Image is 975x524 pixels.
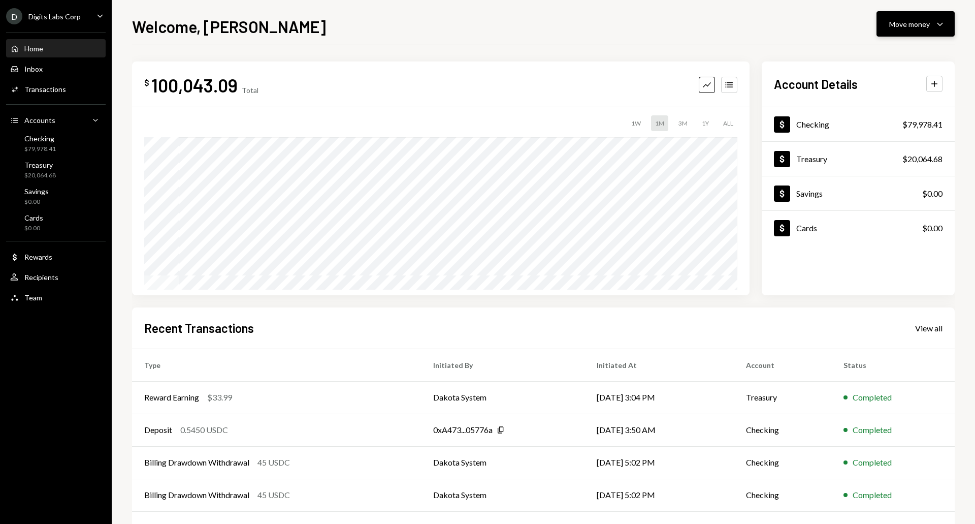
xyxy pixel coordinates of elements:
[207,391,232,404] div: $33.99
[853,424,892,436] div: Completed
[151,74,238,97] div: 100,043.09
[674,115,692,131] div: 3M
[853,489,892,501] div: Completed
[796,223,817,233] div: Cards
[796,119,829,129] div: Checking
[24,273,58,282] div: Recipients
[6,158,106,182] a: Treasury$20,064.68
[922,222,942,234] div: $0.00
[24,198,49,206] div: $0.00
[24,145,56,153] div: $79,978.41
[876,11,955,37] button: Move money
[584,479,734,511] td: [DATE] 5:02 PM
[796,189,823,198] div: Savings
[257,489,290,501] div: 45 USDC
[24,65,43,73] div: Inbox
[853,391,892,404] div: Completed
[6,80,106,98] a: Transactions
[734,414,831,446] td: Checking
[24,44,43,53] div: Home
[132,16,326,37] h1: Welcome, [PERSON_NAME]
[421,349,584,381] th: Initiated By
[762,176,955,210] a: Savings$0.00
[6,268,106,286] a: Recipients
[719,115,737,131] div: ALL
[6,111,106,129] a: Accounts
[6,8,22,24] div: D
[132,349,421,381] th: Type
[257,456,290,469] div: 45 USDC
[433,424,493,436] div: 0xA473...05776a
[24,85,66,94] div: Transactions
[584,446,734,479] td: [DATE] 5:02 PM
[180,424,228,436] div: 0.5450 USDC
[6,131,106,156] a: Checking$79,978.41
[902,153,942,165] div: $20,064.68
[734,349,831,381] th: Account
[584,381,734,414] td: [DATE] 3:04 PM
[421,446,584,479] td: Dakota System
[734,446,831,479] td: Checking
[6,288,106,306] a: Team
[922,188,942,200] div: $0.00
[24,187,49,196] div: Savings
[651,115,668,131] div: 1M
[144,78,149,88] div: $
[144,320,254,336] h2: Recent Transactions
[421,479,584,511] td: Dakota System
[6,39,106,57] a: Home
[734,381,831,414] td: Treasury
[584,414,734,446] td: [DATE] 3:50 AM
[24,134,56,143] div: Checking
[915,323,942,333] div: View all
[24,116,55,125] div: Accounts
[144,489,249,501] div: Billing Drawdown Withdrawal
[144,456,249,469] div: Billing Drawdown Withdrawal
[762,142,955,176] a: Treasury$20,064.68
[831,349,955,381] th: Status
[796,154,827,164] div: Treasury
[24,171,56,180] div: $20,064.68
[24,293,42,302] div: Team
[902,118,942,131] div: $79,978.41
[421,381,584,414] td: Dakota System
[698,115,713,131] div: 1Y
[28,12,81,21] div: Digits Labs Corp
[6,184,106,208] a: Savings$0.00
[734,479,831,511] td: Checking
[6,59,106,78] a: Inbox
[24,213,43,222] div: Cards
[144,391,199,404] div: Reward Earning
[915,322,942,333] a: View all
[853,456,892,469] div: Completed
[762,107,955,141] a: Checking$79,978.41
[24,253,52,261] div: Rewards
[889,19,930,29] div: Move money
[774,76,858,93] h2: Account Details
[6,210,106,235] a: Cards$0.00
[24,224,43,233] div: $0.00
[144,424,172,436] div: Deposit
[24,161,56,169] div: Treasury
[6,248,106,266] a: Rewards
[627,115,645,131] div: 1W
[762,211,955,245] a: Cards$0.00
[584,349,734,381] th: Initiated At
[242,86,258,95] div: Total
